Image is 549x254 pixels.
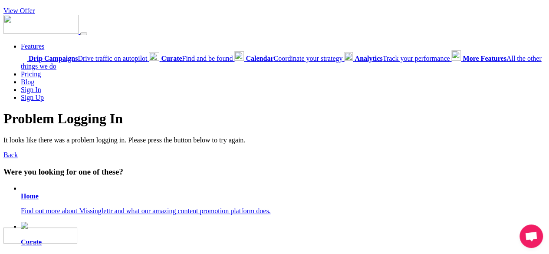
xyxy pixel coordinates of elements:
b: Home [21,192,39,200]
img: curate.png [21,222,28,229]
b: Curate [161,55,182,62]
img: Missinglettr - Social Media Marketing for content focused teams | Product Hunt [3,228,77,244]
div: Features [21,50,546,70]
b: Drip Campaigns [29,55,78,62]
a: Sign In [21,86,41,93]
p: Find out more about Missinglettr and what our amazing content promotion platform does. [21,207,546,215]
button: Menu [80,33,87,35]
a: Back [3,151,18,158]
span: Track your performance [355,55,450,62]
b: Calendar [246,55,273,62]
span: All the other things we do [21,55,541,70]
h1: Problem Logging In [3,111,546,127]
a: Pricing [21,70,41,78]
h3: Were you looking for one of these? [3,167,546,177]
a: More FeaturesAll the other things we do [21,55,541,70]
a: Features [21,43,44,50]
a: CurateFind and be found [149,55,234,62]
a: AnalyticsTrack your performance [344,55,451,62]
span: Find and be found [161,55,233,62]
a: Home Find out more about Missinglettr and what our amazing content promotion platform does. [21,192,546,215]
a: Sign Up [21,94,44,101]
span: Drive traffic on autopilot [29,55,147,62]
p: It looks like there was a problem logging in. Please press the button below to try again. [3,136,546,144]
a: Drip CampaignsDrive traffic on autopilot [21,55,149,62]
a: View Offer [3,7,35,14]
div: Open chat [519,224,543,248]
span: Coordinate your strategy [246,55,342,62]
b: Analytics [355,55,382,62]
b: More Features [463,55,506,62]
a: CalendarCoordinate your strategy [234,55,344,62]
a: Blog [21,78,34,86]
